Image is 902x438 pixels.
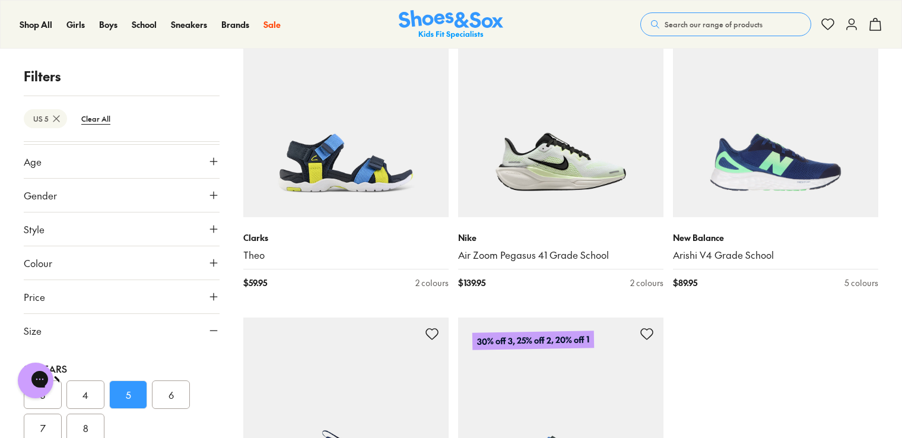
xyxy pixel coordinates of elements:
a: Brands [221,18,249,31]
a: Sneakers [171,18,207,31]
button: 6 [152,380,190,409]
span: Age [24,154,42,169]
btn: Clear All [72,108,120,129]
button: Gender [24,179,220,212]
a: Air Zoom Pegasus 41 Grade School [458,249,663,262]
a: Shop All [20,18,52,31]
button: 4 [66,380,104,409]
div: 8+ Years [24,361,220,376]
div: 2 colours [630,277,663,289]
span: Price [24,290,45,304]
a: Shoes & Sox [399,10,503,39]
a: 30% off 3, 25% off 2, 20% off 1 [673,12,878,217]
p: 30% off 3, 25% off 2, 20% off 1 [472,331,594,350]
btn: US 5 [24,109,67,128]
button: Search our range of products [640,12,811,36]
span: Size [24,323,42,338]
img: SNS_Logo_Responsive.svg [399,10,503,39]
p: Nike [458,231,663,244]
span: Sale [263,18,281,30]
span: Colour [24,256,52,270]
span: Sneakers [171,18,207,30]
span: Search our range of products [665,19,763,30]
button: Colour [24,246,220,280]
a: Arishi V4 Grade School [673,249,878,262]
p: Filters [24,66,220,86]
button: Style [24,212,220,246]
a: Theo [243,249,449,262]
span: School [132,18,157,30]
div: 5 colours [844,277,878,289]
span: Boys [99,18,117,30]
span: Girls [66,18,85,30]
span: Style [24,222,45,236]
a: Girls [66,18,85,31]
p: New Balance [673,231,878,244]
button: 5 [109,380,147,409]
span: $ 139.95 [458,277,485,289]
button: Price [24,280,220,313]
iframe: Gorgias live chat messenger [12,358,59,402]
p: Clarks [243,231,449,244]
span: $ 89.95 [673,277,697,289]
div: 2 colours [415,277,449,289]
a: 30% off 3, 25% off 2, 20% off 1 [243,12,449,217]
a: Sale [263,18,281,31]
a: Boys [99,18,117,31]
span: $ 59.95 [243,277,267,289]
button: Age [24,145,220,178]
a: School [132,18,157,31]
button: Size [24,314,220,347]
span: Shop All [20,18,52,30]
span: Gender [24,188,57,202]
span: Brands [221,18,249,30]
